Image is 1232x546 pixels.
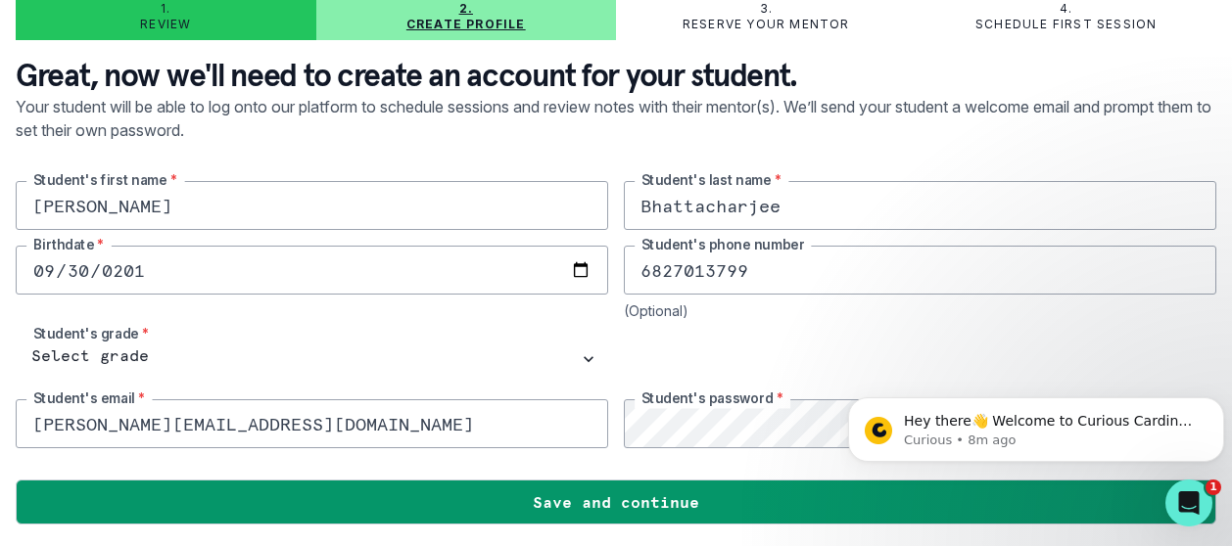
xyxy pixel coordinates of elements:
[683,17,850,32] p: Reserve your mentor
[975,17,1157,32] p: Schedule first session
[16,479,1216,524] button: Save and continue
[459,1,473,17] p: 2.
[1165,479,1212,526] iframe: Intercom live chat
[406,17,526,32] p: Create profile
[16,56,1216,95] p: Great, now we'll need to create an account for your student.
[624,302,1216,319] div: (Optional)
[1060,1,1072,17] p: 4.
[1206,479,1221,495] span: 1
[16,95,1216,181] p: Your student will be able to log onto our platform to schedule sessions and review notes with the...
[140,17,191,32] p: Review
[760,1,773,17] p: 3.
[840,356,1232,493] iframe: Intercom notifications message
[161,1,170,17] p: 1.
